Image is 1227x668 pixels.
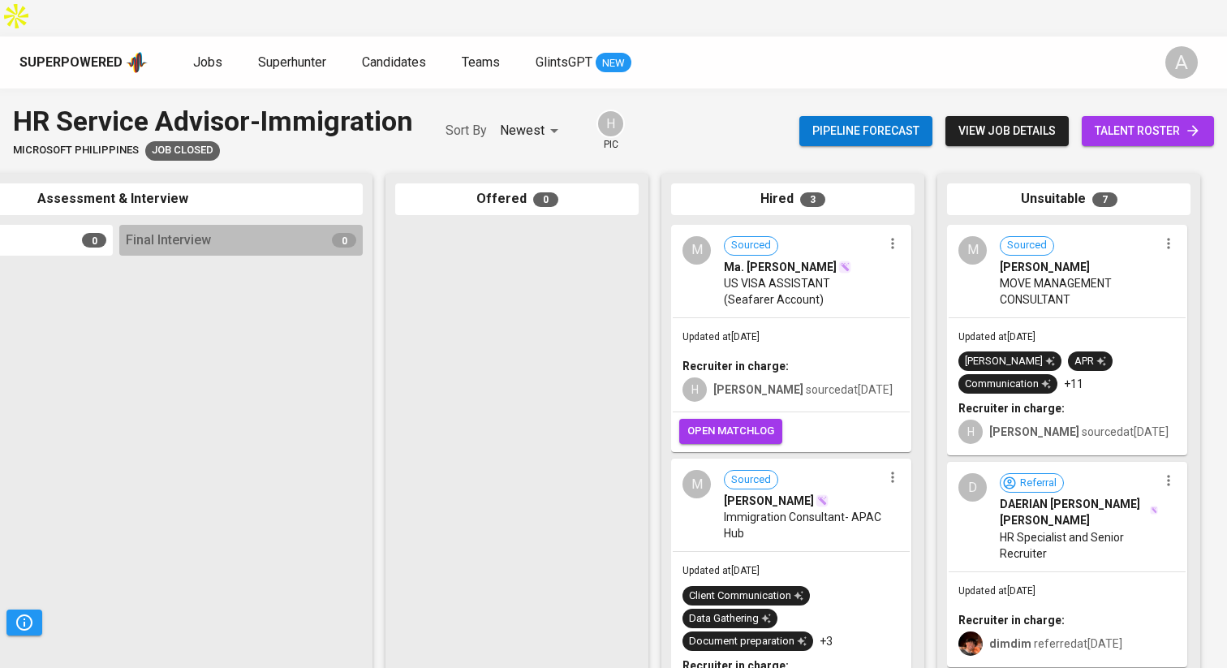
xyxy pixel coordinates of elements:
[362,54,426,70] span: Candidates
[6,610,42,636] button: Pipeline Triggers
[958,614,1065,627] b: Recruiter in charge:
[596,55,631,71] span: NEW
[689,588,803,604] div: Client Communication
[1000,529,1158,562] span: HR Specialist and Senior Recruiter
[682,331,760,343] span: Updated at [DATE]
[536,54,592,70] span: GlintsGPT
[989,425,1169,438] span: sourced at [DATE]
[816,494,829,507] img: magic_wand.svg
[689,634,807,649] div: Document preparation
[82,233,106,248] span: 0
[725,472,777,488] span: Sourced
[958,420,983,444] div: H
[682,565,760,576] span: Updated at [DATE]
[145,141,220,161] div: Job already placed by Glints, 2 headcount requests are currently on hold as we await Microsoft’s ...
[332,233,356,248] span: 0
[958,631,983,656] img: diemas@glints.com
[1001,238,1053,253] span: Sourced
[682,360,789,373] b: Recruiter in charge:
[258,53,329,73] a: Superhunter
[19,50,148,75] a: Superpoweredapp logo
[800,192,825,207] span: 3
[1064,376,1083,392] p: +11
[682,377,707,402] div: H
[965,354,1055,369] div: [PERSON_NAME]
[1150,506,1158,514] img: magic_wand.svg
[1014,476,1063,491] span: Referral
[126,50,148,75] img: app logo
[1074,354,1106,369] div: APR
[820,633,833,649] p: +3
[958,402,1065,415] b: Recruiter in charge:
[1092,192,1117,207] span: 7
[596,110,625,138] div: H
[682,470,711,498] div: M
[671,183,915,215] div: Hired
[536,53,631,73] a: GlintsGPT NEW
[1165,46,1198,79] div: A
[812,121,919,141] span: Pipeline forecast
[1000,275,1158,308] span: MOVE MANAGEMENT CONSULTANT
[945,116,1069,146] button: view job details
[145,143,220,158] span: Job Closed
[1156,37,1208,88] button: A
[679,419,782,444] button: open matchlog
[13,143,139,158] span: Microsoft Philippines
[724,493,814,509] span: [PERSON_NAME]
[799,116,932,146] button: Pipeline forecast
[989,425,1079,438] b: [PERSON_NAME]
[596,110,625,152] div: pic
[1000,259,1090,275] span: [PERSON_NAME]
[958,236,987,265] div: M
[500,121,545,140] p: Newest
[13,101,413,141] div: HR Service Advisor-Immigration
[713,383,803,396] b: [PERSON_NAME]
[193,53,226,73] a: Jobs
[362,53,429,73] a: Candidates
[724,275,882,308] span: US VISA ASSISTANT (Seafarer Account)
[989,637,1122,650] span: referred at [DATE]
[1095,121,1201,141] span: talent roster
[838,261,851,274] img: magic_wand.svg
[19,54,123,72] div: Superpowered
[689,611,771,627] div: Data Gathering
[713,383,893,396] span: sourced at [DATE]
[958,121,1056,141] span: view job details
[193,54,222,70] span: Jobs
[724,259,837,275] span: Ma. [PERSON_NAME]
[965,377,1051,392] div: Communication
[989,637,1031,650] b: dimdim
[500,116,564,146] div: Newest
[958,331,1035,343] span: Updated at [DATE]
[725,238,777,253] span: Sourced
[1082,116,1214,146] a: talent roster
[446,121,487,140] p: Sort By
[533,192,558,207] span: 0
[947,183,1190,215] div: Unsuitable
[1000,496,1148,528] span: DAERIAN [PERSON_NAME] [PERSON_NAME]
[395,183,639,215] div: Offered
[126,231,211,250] span: Final Interview
[462,53,503,73] a: Teams
[958,473,987,502] div: D
[258,54,326,70] span: Superhunter
[687,422,774,441] span: open matchlog
[462,54,500,70] span: Teams
[682,236,711,265] div: M
[724,509,882,541] span: Immigration Consultant- APAC Hub
[958,585,1035,597] span: Updated at [DATE]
